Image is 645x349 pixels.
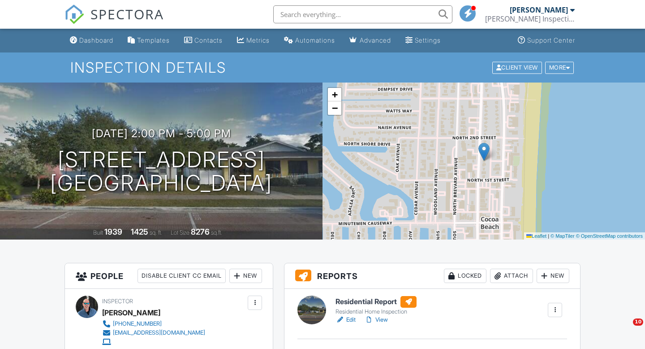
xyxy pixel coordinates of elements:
a: © OpenStreetMap contributors [576,233,643,239]
a: © MapTiler [550,233,575,239]
div: Automations [295,36,335,44]
div: [PERSON_NAME] [102,306,160,319]
div: [PHONE_NUMBER] [113,320,162,327]
div: Disable Client CC Email [138,269,226,283]
div: 1425 [131,227,148,236]
span: sq.ft. [211,229,222,236]
span: Lot Size [171,229,189,236]
div: More [545,61,574,74]
div: Metrics [246,36,270,44]
div: Attach [490,269,533,283]
a: Advanced [346,32,395,49]
img: The Best Home Inspection Software - Spectora [64,4,84,24]
a: Automations (Basic) [280,32,339,49]
div: New [229,269,262,283]
a: Zoom in [328,88,341,101]
a: Leaflet [526,233,546,239]
div: Residential Home Inspection [335,308,417,315]
div: 8276 [191,227,210,236]
div: Lucas Inspection Services [485,14,575,23]
div: [PERSON_NAME] [510,5,568,14]
div: New [537,269,569,283]
a: SPECTORA [64,12,164,31]
a: Dashboard [66,32,117,49]
div: Settings [415,36,441,44]
a: View [365,315,388,324]
div: Dashboard [79,36,113,44]
h3: [DATE] 2:00 pm - 5:00 pm [92,127,231,140]
div: Advanced [360,36,391,44]
div: 1939 [104,227,122,236]
span: 10 [633,318,643,326]
a: Templates [124,32,173,49]
div: Templates [137,36,170,44]
img: Marker [478,143,490,161]
span: | [548,233,549,239]
div: Locked [444,269,486,283]
div: [EMAIL_ADDRESS][DOMAIN_NAME] [113,329,205,336]
h3: Reports [284,263,580,289]
h1: Inspection Details [70,60,575,75]
span: Inspector [102,298,133,305]
div: Client View [492,61,542,74]
a: Zoom out [328,101,341,115]
iframe: Intercom live chat [615,318,636,340]
div: Support Center [527,36,575,44]
a: Client View [491,64,544,70]
a: Edit [335,315,356,324]
h1: [STREET_ADDRESS] [GEOGRAPHIC_DATA] [50,148,272,196]
a: Support Center [514,32,579,49]
div: Contacts [194,36,223,44]
a: Residential Report Residential Home Inspection [335,296,417,316]
span: SPECTORA [90,4,164,23]
a: [PHONE_NUMBER] [102,319,205,328]
a: Settings [402,32,444,49]
input: Search everything... [273,5,452,23]
a: [EMAIL_ADDRESS][DOMAIN_NAME] [102,328,205,337]
span: + [332,89,338,100]
a: Contacts [181,32,226,49]
span: sq. ft. [150,229,162,236]
span: Built [93,229,103,236]
h3: People [65,263,273,289]
a: Metrics [233,32,273,49]
span: − [332,102,338,113]
h6: Residential Report [335,296,417,308]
